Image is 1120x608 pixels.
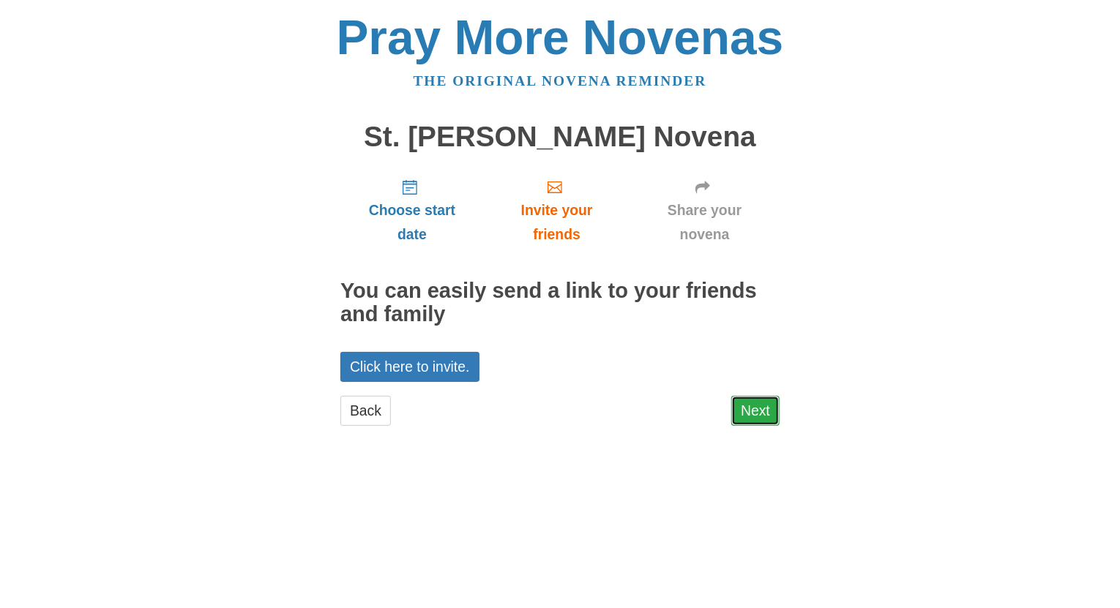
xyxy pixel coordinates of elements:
[340,121,780,153] h1: St. [PERSON_NAME] Novena
[340,352,479,382] a: Click here to invite.
[340,396,391,426] a: Back
[731,396,780,426] a: Next
[414,73,707,89] a: The original novena reminder
[644,198,765,247] span: Share your novena
[340,279,780,326] h2: You can easily send a link to your friends and family
[484,167,630,254] a: Invite your friends
[340,167,484,254] a: Choose start date
[337,10,784,64] a: Pray More Novenas
[630,167,780,254] a: Share your novena
[499,198,615,247] span: Invite your friends
[355,198,469,247] span: Choose start date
